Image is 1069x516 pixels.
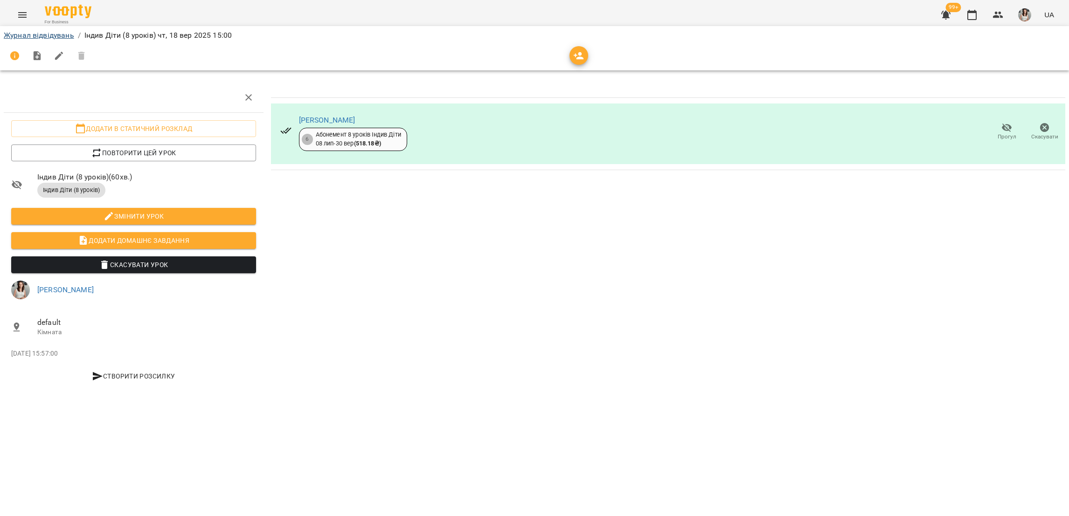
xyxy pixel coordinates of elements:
[1044,10,1054,20] span: UA
[19,235,249,246] span: Додати домашнє завдання
[45,19,91,25] span: For Business
[998,133,1016,141] span: Прогул
[78,30,81,41] li: /
[316,131,401,148] div: Абонемент 8 уроків Індив Діти 08 лип - 30 вер
[946,3,961,12] span: 99+
[302,134,313,145] div: 6
[37,172,256,183] span: Індив Діти (8 уроків) ( 60 хв. )
[4,31,74,40] a: Журнал відвідувань
[84,30,232,41] p: Індив Діти (8 уроків) чт, 18 вер 2025 15:00
[19,211,249,222] span: Змінити урок
[1041,6,1058,23] button: UA
[11,281,30,299] img: 2a7e41675b8cddfc6659cbc34865a559.png
[11,232,256,249] button: Додати домашнє завдання
[19,259,249,270] span: Скасувати Урок
[11,368,256,385] button: Створити розсилку
[299,116,355,124] a: [PERSON_NAME]
[11,4,34,26] button: Menu
[11,144,256,161] button: Повторити цей урок
[15,371,252,382] span: Створити розсилку
[4,30,1065,41] nav: breadcrumb
[45,5,91,18] img: Voopty Logo
[37,317,256,328] span: default
[19,147,249,158] span: Повторити цей урок
[1026,119,1063,145] button: Скасувати
[37,285,94,294] a: [PERSON_NAME]
[11,349,256,358] p: [DATE] 15:57:00
[354,140,381,147] b: ( 518.18 ₴ )
[11,208,256,225] button: Змінити урок
[11,256,256,273] button: Скасувати Урок
[1031,133,1058,141] span: Скасувати
[1018,8,1031,21] img: 2a7e41675b8cddfc6659cbc34865a559.png
[19,123,249,134] span: Додати в статичний розклад
[988,119,1026,145] button: Прогул
[37,186,105,194] span: Індив Діти (8 уроків)
[37,328,256,337] p: Кімната
[11,120,256,137] button: Додати в статичний розклад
